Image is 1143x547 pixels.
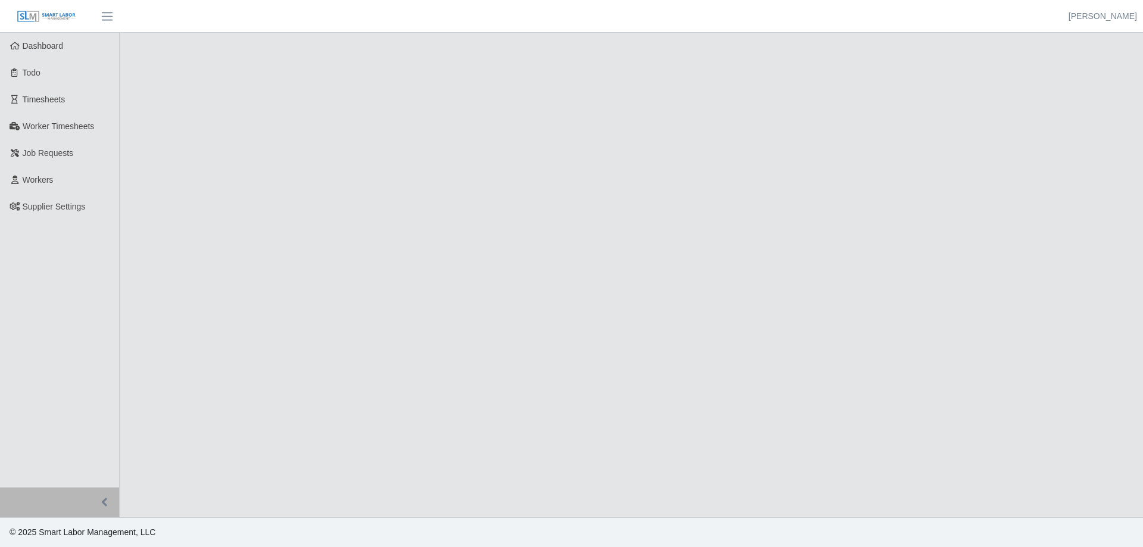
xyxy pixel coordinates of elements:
[23,202,86,211] span: Supplier Settings
[23,68,40,77] span: Todo
[23,175,54,185] span: Workers
[23,121,94,131] span: Worker Timesheets
[23,95,65,104] span: Timesheets
[10,527,155,537] span: © 2025 Smart Labor Management, LLC
[17,10,76,23] img: SLM Logo
[1069,10,1137,23] a: [PERSON_NAME]
[23,41,64,51] span: Dashboard
[23,148,74,158] span: Job Requests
